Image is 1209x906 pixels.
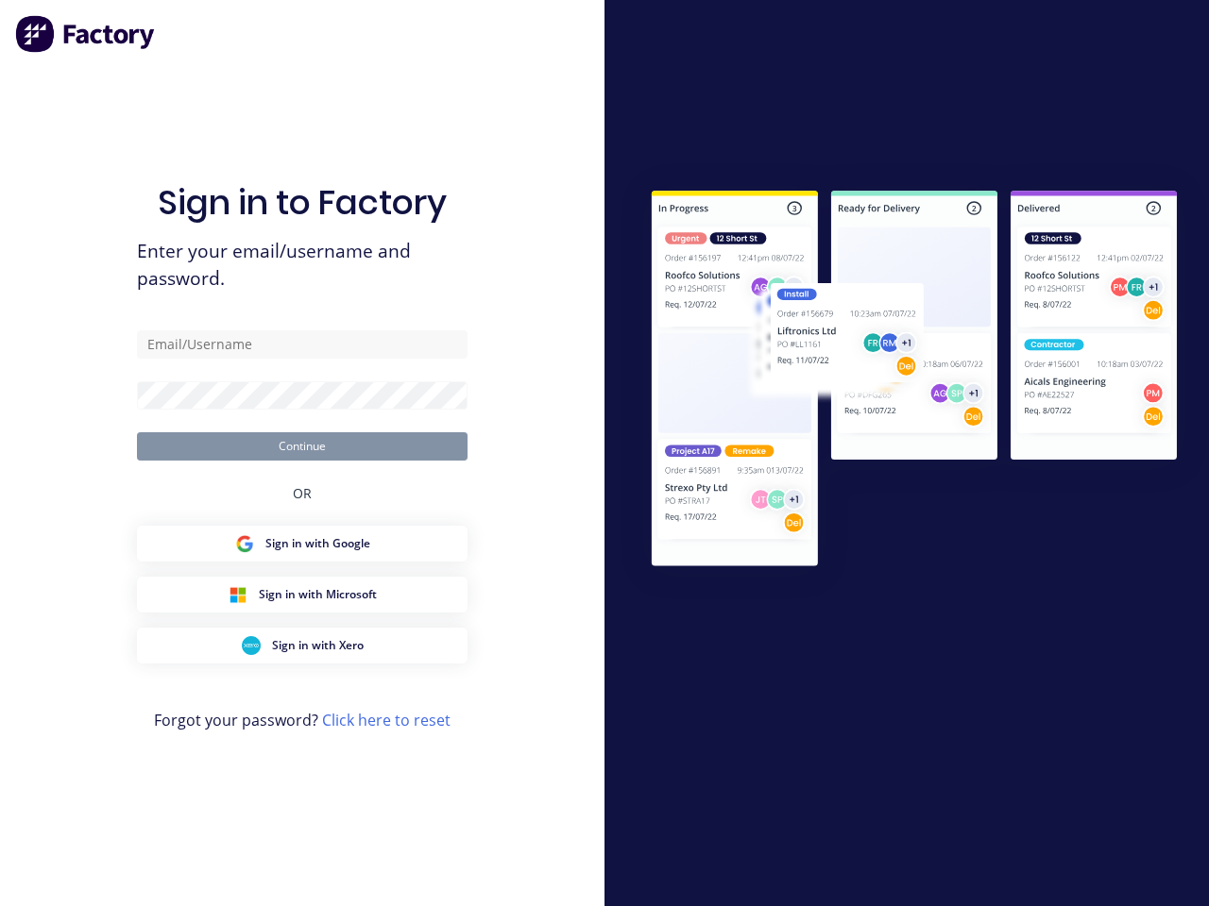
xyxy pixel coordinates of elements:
div: OR [293,461,312,526]
button: Continue [137,432,468,461]
button: Google Sign inSign in with Google [137,526,468,562]
img: Factory [15,15,157,53]
img: Google Sign in [235,534,254,553]
h1: Sign in to Factory [158,182,447,223]
span: Sign in with Xero [272,637,364,654]
span: Forgot your password? [154,709,451,731]
img: Microsoft Sign in [229,585,247,604]
img: Xero Sign in [242,636,261,655]
button: Xero Sign inSign in with Xero [137,628,468,663]
img: Sign in [620,161,1209,600]
span: Sign in with Google [265,535,370,552]
span: Enter your email/username and password. [137,238,468,293]
a: Click here to reset [322,710,451,730]
span: Sign in with Microsoft [259,586,377,603]
input: Email/Username [137,330,468,359]
button: Microsoft Sign inSign in with Microsoft [137,577,468,612]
